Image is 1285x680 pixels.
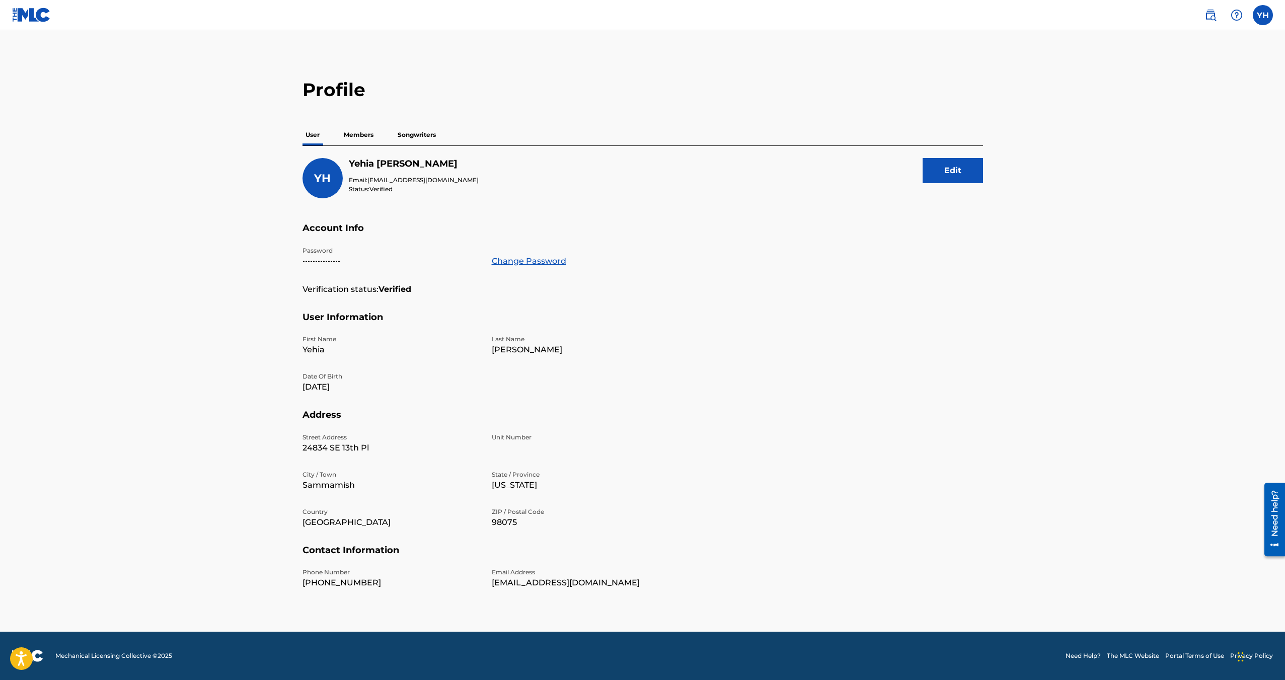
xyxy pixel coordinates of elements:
[303,470,480,479] p: City / Town
[303,381,480,393] p: [DATE]
[314,172,331,185] span: YH
[349,158,479,170] h5: Yehia Hassan
[303,568,480,577] p: Phone Number
[1200,5,1221,25] a: Public Search
[1257,479,1285,560] iframe: Resource Center
[349,185,479,194] p: Status:
[1230,651,1273,660] a: Privacy Policy
[303,545,983,568] h5: Contact Information
[492,470,669,479] p: State / Province
[303,283,379,295] p: Verification status:
[492,433,669,442] p: Unit Number
[1238,642,1244,672] div: Drag
[303,124,323,145] p: User
[303,255,480,267] p: •••••••••••••••
[303,246,480,255] p: Password
[1107,651,1159,660] a: The MLC Website
[492,516,669,528] p: 98075
[1253,5,1273,25] div: User Menu
[303,577,480,589] p: [PHONE_NUMBER]
[303,222,983,246] h5: Account Info
[303,344,480,356] p: Yehia
[492,255,566,267] a: Change Password
[349,176,479,185] p: Email:
[1165,651,1224,660] a: Portal Terms of Use
[303,516,480,528] p: [GEOGRAPHIC_DATA]
[395,124,439,145] p: Songwriters
[303,79,983,101] h2: Profile
[492,479,669,491] p: [US_STATE]
[1204,9,1217,21] img: search
[492,344,669,356] p: [PERSON_NAME]
[1227,5,1247,25] div: Help
[12,8,51,22] img: MLC Logo
[303,433,480,442] p: Street Address
[1066,651,1101,660] a: Need Help?
[492,507,669,516] p: ZIP / Postal Code
[303,312,983,335] h5: User Information
[367,176,479,184] span: [EMAIL_ADDRESS][DOMAIN_NAME]
[492,577,669,589] p: [EMAIL_ADDRESS][DOMAIN_NAME]
[369,185,393,193] span: Verified
[492,568,669,577] p: Email Address
[379,283,411,295] strong: Verified
[55,651,172,660] span: Mechanical Licensing Collective © 2025
[923,158,983,183] button: Edit
[303,442,480,454] p: 24834 SE 13th Pl
[303,507,480,516] p: Country
[12,650,43,662] img: logo
[1231,9,1243,21] img: help
[492,335,669,344] p: Last Name
[303,409,983,433] h5: Address
[1235,632,1285,680] iframe: Chat Widget
[303,372,480,381] p: Date Of Birth
[303,335,480,344] p: First Name
[341,124,376,145] p: Members
[303,479,480,491] p: Sammamish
